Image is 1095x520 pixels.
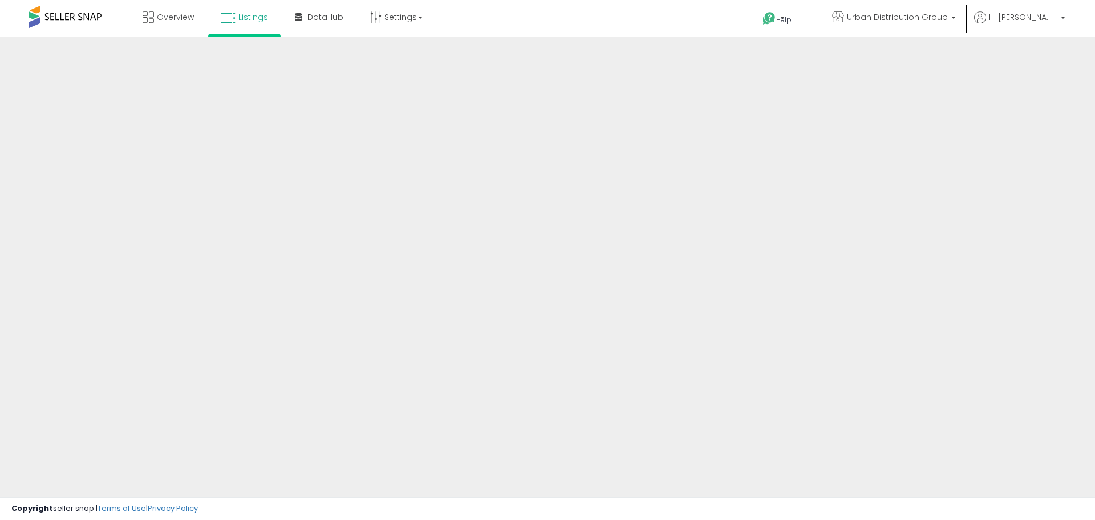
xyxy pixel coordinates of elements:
[238,11,268,23] span: Listings
[148,503,198,514] a: Privacy Policy
[974,11,1065,37] a: Hi [PERSON_NAME]
[847,11,948,23] span: Urban Distribution Group
[11,503,53,514] strong: Copyright
[776,15,792,25] span: Help
[98,503,146,514] a: Terms of Use
[157,11,194,23] span: Overview
[762,11,776,26] i: Get Help
[307,11,343,23] span: DataHub
[753,3,814,37] a: Help
[11,503,198,514] div: seller snap | |
[989,11,1057,23] span: Hi [PERSON_NAME]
